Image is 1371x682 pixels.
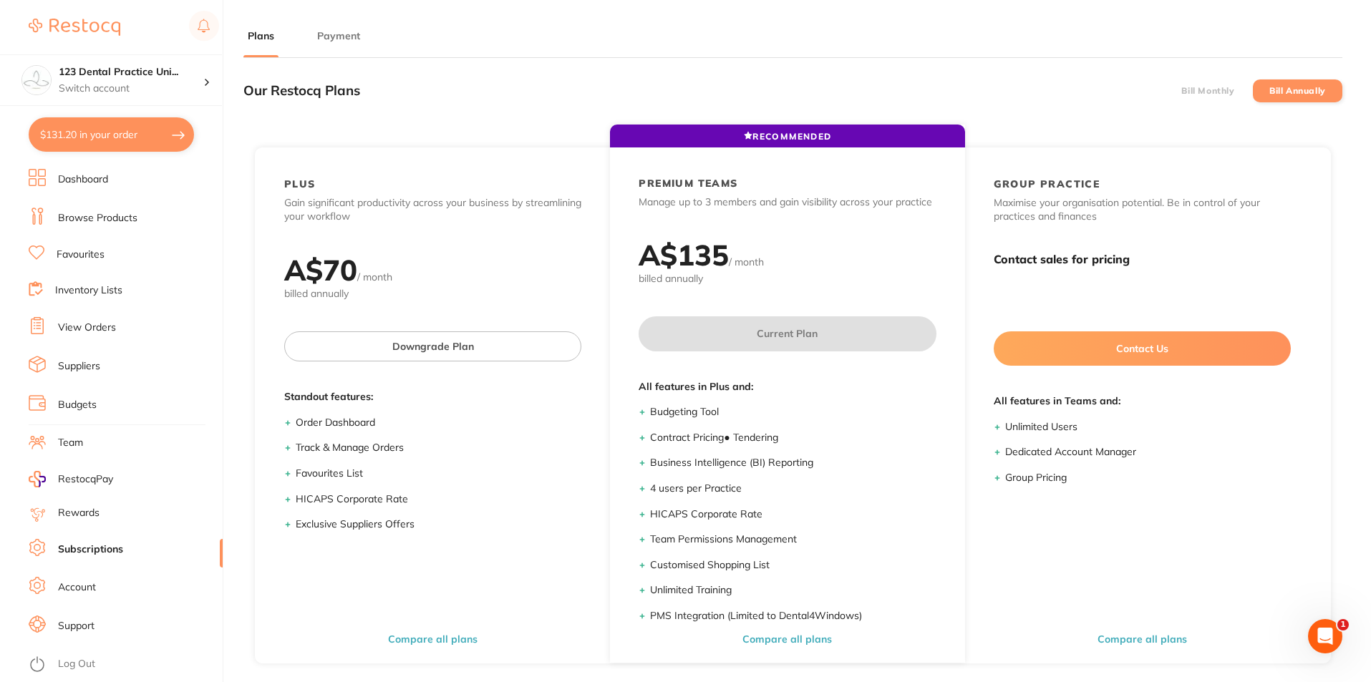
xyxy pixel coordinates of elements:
li: Favourites List [296,467,581,481]
a: Inventory Lists [55,283,122,298]
h3: Contact sales for pricing [994,253,1291,266]
li: Unlimited Training [650,583,936,598]
iframe: Intercom live chat [1308,619,1342,653]
span: billed annually [284,287,581,301]
li: Dedicated Account Manager [1005,445,1291,459]
h3: Our Restocq Plans [243,83,360,99]
span: RECOMMENDED [744,131,831,142]
h4: 123 Dental Practice Unit Trust [59,65,203,79]
button: Compare all plans [384,633,482,646]
a: Budgets [58,398,97,412]
li: PMS Integration (Limited to Dental4Windows) [650,609,936,623]
a: Favourites [57,248,105,262]
a: Account [58,580,96,595]
p: Gain significant productivity across your business by streamlining your workflow [284,196,581,224]
span: Standout features: [284,390,581,404]
p: Switch account [59,82,203,96]
li: Team Permissions Management [650,532,936,547]
a: View Orders [58,321,116,335]
p: Manage up to 3 members and gain visibility across your practice [639,195,936,210]
li: HICAPS Corporate Rate [296,492,581,507]
img: RestocqPay [29,471,46,487]
a: Suppliers [58,359,100,374]
a: Dashboard [58,172,108,187]
button: Current Plan [639,316,936,351]
button: Downgrade Plan [284,331,581,361]
a: RestocqPay [29,471,113,487]
li: Order Dashboard [296,416,581,430]
button: Log Out [29,653,218,676]
span: 1 [1337,619,1349,630]
button: Plans [243,29,278,43]
h2: PLUS [284,177,316,190]
li: Contract Pricing ● Tendering [650,431,936,445]
label: Bill Monthly [1181,86,1234,96]
button: Compare all plans [738,633,836,646]
a: Rewards [58,506,100,520]
a: Subscriptions [58,542,123,557]
li: 4 users per Practice [650,482,936,496]
a: Team [58,436,83,450]
button: Payment [313,29,364,43]
h2: A$ 135 [639,237,729,273]
li: HICAPS Corporate Rate [650,507,936,522]
button: $131.20 in your order [29,117,194,152]
a: Log Out [58,657,95,671]
a: Restocq Logo [29,11,120,44]
h2: PREMIUM TEAMS [639,177,737,190]
li: Track & Manage Orders [296,441,581,455]
li: Unlimited Users [1005,420,1291,434]
img: Restocq Logo [29,19,120,36]
span: billed annually [639,272,936,286]
h2: A$ 70 [284,252,357,288]
button: Contact Us [994,331,1291,366]
li: Business Intelligence (BI) Reporting [650,456,936,470]
li: Group Pricing [1005,471,1291,485]
span: RestocqPay [58,472,113,487]
li: Budgeting Tool [650,405,936,419]
span: All features in Teams and: [994,394,1291,409]
a: Support [58,619,95,633]
span: / month [729,255,764,268]
span: All features in Plus and: [639,380,936,394]
p: Maximise your organisation potential. Be in control of your practices and finances [994,196,1291,224]
a: Browse Products [58,211,137,225]
img: 123 Dental Practice Unit Trust [22,66,51,94]
h2: GROUP PRACTICE [994,177,1100,190]
button: Compare all plans [1093,633,1191,646]
span: / month [357,271,392,283]
li: Exclusive Suppliers Offers [296,517,581,532]
li: Customised Shopping List [650,558,936,573]
label: Bill Annually [1269,86,1326,96]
